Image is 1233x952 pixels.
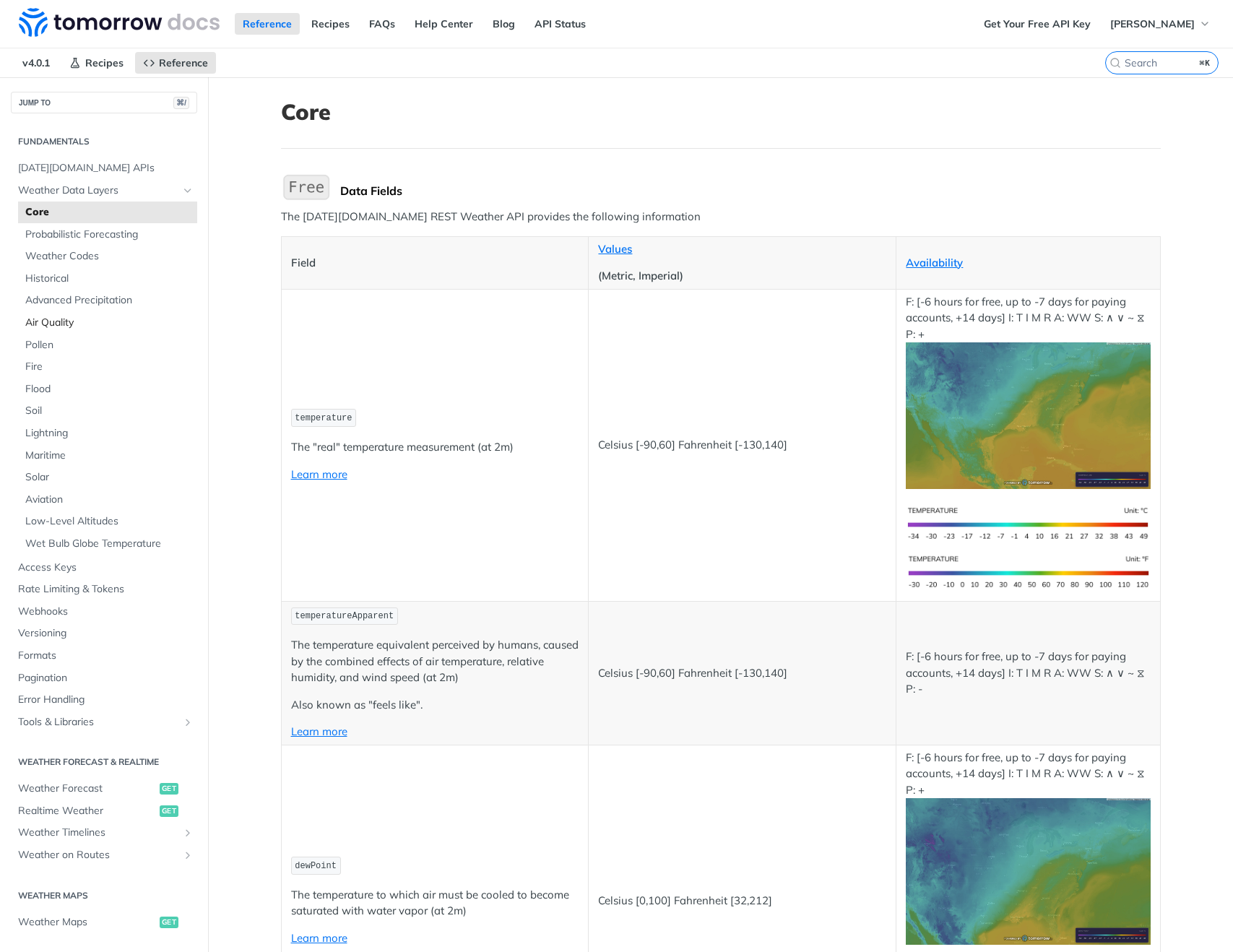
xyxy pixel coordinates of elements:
[182,185,194,196] button: Hide subpages for Weather Data Layers
[291,439,579,456] p: The "real" temperature measurement (at 2m)
[18,356,197,378] a: Fire
[18,804,156,818] span: Realtime Weather
[18,533,197,555] a: Wet Bulb Globe Temperature
[18,848,178,862] span: Weather on Routes
[598,893,886,909] p: Celsius [0,100] Fahrenheit [32,212]
[291,467,347,481] a: Learn more
[25,360,194,374] span: Fire
[18,561,194,575] span: Access Keys
[291,255,579,272] p: Field
[11,889,197,902] h2: Weather Maps
[11,912,197,933] a: Weather Mapsget
[291,697,579,714] p: Also known as "feels like".
[25,293,194,308] span: Advanced Precipitation
[18,693,194,707] span: Error Handling
[25,228,194,242] span: Probabilistic Forecasting
[25,493,194,507] span: Aviation
[25,426,194,441] span: Lightning
[173,97,189,109] span: ⌘/
[295,413,352,423] span: temperature
[906,294,1150,489] p: F: [-6 hours for free, up to -7 days for paying accounts, +14 days] I: T I M R A: WW S: ∧ ∨ ~ ⧖ P: +
[906,649,1150,698] p: F: [-6 hours for free, up to -7 days for paying accounts, +14 days] I: T I M R A: WW S: ∧ ∨ ~ ⧖ P: -
[1110,17,1195,30] span: [PERSON_NAME]
[18,268,197,290] a: Historical
[295,861,337,871] span: dewPoint
[11,822,197,844] a: Weather TimelinesShow subpages for Weather Timelines
[18,202,197,223] a: Core
[25,205,194,220] span: Core
[25,514,194,529] span: Low-Level Altitudes
[11,756,197,769] h2: Weather Forecast & realtime
[18,246,197,267] a: Weather Codes
[11,557,197,579] a: Access Keys
[18,183,178,198] span: Weather Data Layers
[18,467,197,488] a: Solar
[25,382,194,397] span: Flood
[182,717,194,728] button: Show subpages for Tools & Libraries
[906,408,1150,422] span: Expand image
[340,183,1161,198] div: Data Fields
[11,778,197,800] a: Weather Forecastget
[598,665,886,682] p: Celsius [-90,60] Fahrenheit [-130,140]
[11,180,197,202] a: Weather Data LayersHide subpages for Weather Data Layers
[1196,56,1214,70] kbd: ⌘K
[182,849,194,861] button: Show subpages for Weather on Routes
[485,13,523,35] a: Blog
[25,249,194,264] span: Weather Codes
[18,915,156,930] span: Weather Maps
[291,637,579,686] p: The temperature equivalent perceived by humans, caused by the combined effects of air temperature...
[18,423,197,444] a: Lightning
[303,13,358,35] a: Recipes
[976,13,1099,35] a: Get Your Free API Key
[11,579,197,600] a: Rate Limiting & Tokens
[19,8,220,37] img: Tomorrow.io Weather API Docs
[18,511,197,532] a: Low-Level Altitudes
[18,782,156,796] span: Weather Forecast
[598,268,886,285] p: (Metric, Imperial)
[18,826,178,840] span: Weather Timelines
[281,209,1161,225] p: The [DATE][DOMAIN_NAME] REST Weather API provides the following information
[906,564,1150,578] span: Expand image
[11,92,197,113] button: JUMP TO⌘/
[11,157,197,179] a: [DATE][DOMAIN_NAME] APIs
[61,52,131,74] a: Recipes
[160,783,178,795] span: get
[11,711,197,733] a: Tools & LibrariesShow subpages for Tools & Libraries
[291,887,579,919] p: The temperature to which air must be cooled to become saturated with water vapor (at 2m)
[11,601,197,623] a: Webhooks
[598,242,632,256] a: Values
[906,864,1150,878] span: Expand image
[18,605,194,619] span: Webhooks
[291,931,347,945] a: Learn more
[18,161,194,176] span: [DATE][DOMAIN_NAME] APIs
[598,437,886,454] p: Celsius [-90,60] Fahrenheit [-130,140]
[18,626,194,641] span: Versioning
[18,334,197,356] a: Pollen
[25,537,194,551] span: Wet Bulb Globe Temperature
[906,256,963,269] a: Availability
[14,52,58,74] span: v4.0.1
[25,404,194,418] span: Soil
[25,449,194,463] span: Maritime
[18,445,197,467] a: Maritime
[18,312,197,334] a: Air Quality
[407,13,481,35] a: Help Center
[85,56,124,69] span: Recipes
[25,316,194,330] span: Air Quality
[25,272,194,286] span: Historical
[160,805,178,817] span: get
[18,489,197,511] a: Aviation
[18,671,194,685] span: Pagination
[160,917,178,928] span: get
[25,338,194,352] span: Pollen
[281,99,1161,125] h1: Core
[18,582,194,597] span: Rate Limiting & Tokens
[18,290,197,311] a: Advanced Precipitation
[527,13,594,35] a: API Status
[906,750,1150,945] p: F: [-6 hours for free, up to -7 days for paying accounts, +14 days] I: T I M R A: WW S: ∧ ∨ ~ ⧖ P: +
[18,715,178,730] span: Tools & Libraries
[361,13,403,35] a: FAQs
[18,224,197,246] a: Probabilistic Forecasting
[906,516,1150,529] span: Expand image
[11,667,197,689] a: Pagination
